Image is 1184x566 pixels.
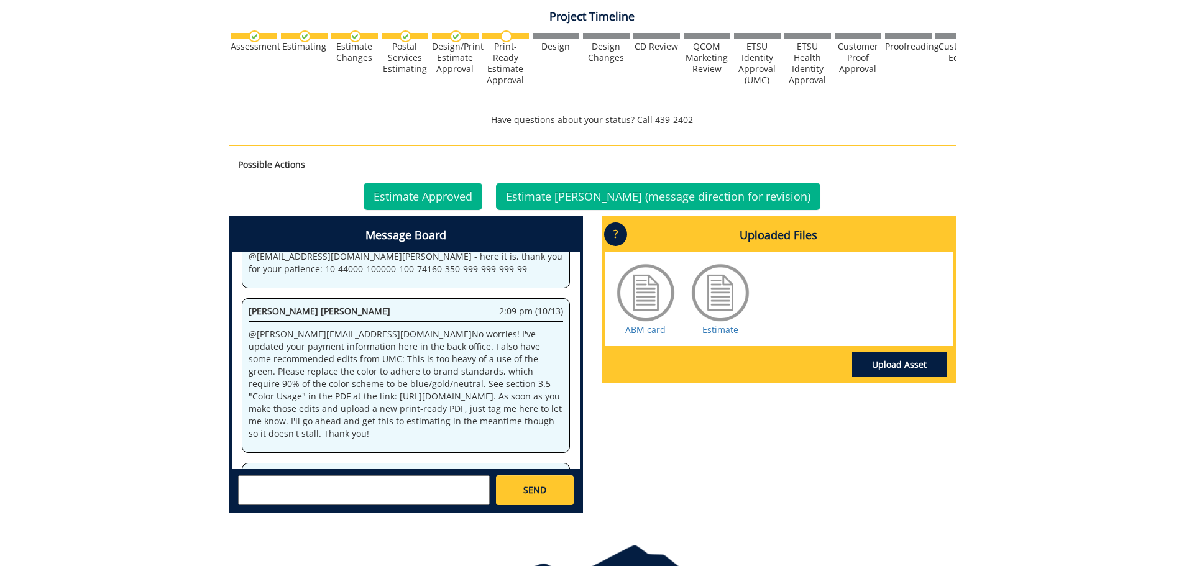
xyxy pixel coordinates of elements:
[382,41,428,75] div: Postal Services Estimating
[450,30,462,42] img: checkmark
[299,30,311,42] img: checkmark
[496,183,820,210] a: Estimate [PERSON_NAME] (message direction for revision)
[349,30,361,42] img: checkmark
[281,41,328,52] div: Estimating
[331,41,378,63] div: Estimate Changes
[935,41,982,63] div: Customer Edits
[625,324,666,335] a: ABM card
[734,41,781,86] div: ETSU Identity Approval (UMC)
[523,484,546,496] span: SEND
[249,30,260,42] img: checkmark
[482,41,529,86] div: Print-Ready Estimate Approval
[400,30,411,42] img: checkmark
[432,41,479,75] div: Design/Print Estimate Approval
[583,41,630,63] div: Design Changes
[364,183,482,210] a: Estimate Approved
[500,30,512,42] img: no
[533,41,579,52] div: Design
[633,41,680,52] div: CD Review
[249,328,563,440] p: @ [PERSON_NAME][EMAIL_ADDRESS][DOMAIN_NAME] No worries! I've updated your payment information her...
[784,41,831,86] div: ETSU Health Identity Approval
[238,158,305,170] strong: Possible Actions
[604,222,627,246] p: ?
[229,11,956,23] h4: Project Timeline
[229,114,956,126] p: Have questions about your status? Call 439-2402
[885,41,932,52] div: Proofreading
[702,324,738,335] a: Estimate
[499,305,563,317] span: 2:09 pm (10/13)
[238,475,490,505] textarea: messageToSend
[605,219,953,252] h4: Uploaded Files
[684,41,730,75] div: QCOM Marketing Review
[249,305,390,317] span: [PERSON_NAME] [PERSON_NAME]
[232,219,580,252] h4: Message Board
[835,41,881,75] div: Customer Proof Approval
[249,250,563,275] p: @ [EMAIL_ADDRESS][DOMAIN_NAME] [PERSON_NAME] - here it is, thank you for your patience: 10-44000-...
[496,475,573,505] a: SEND
[231,41,277,52] div: Assessment
[852,352,947,377] a: Upload Asset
